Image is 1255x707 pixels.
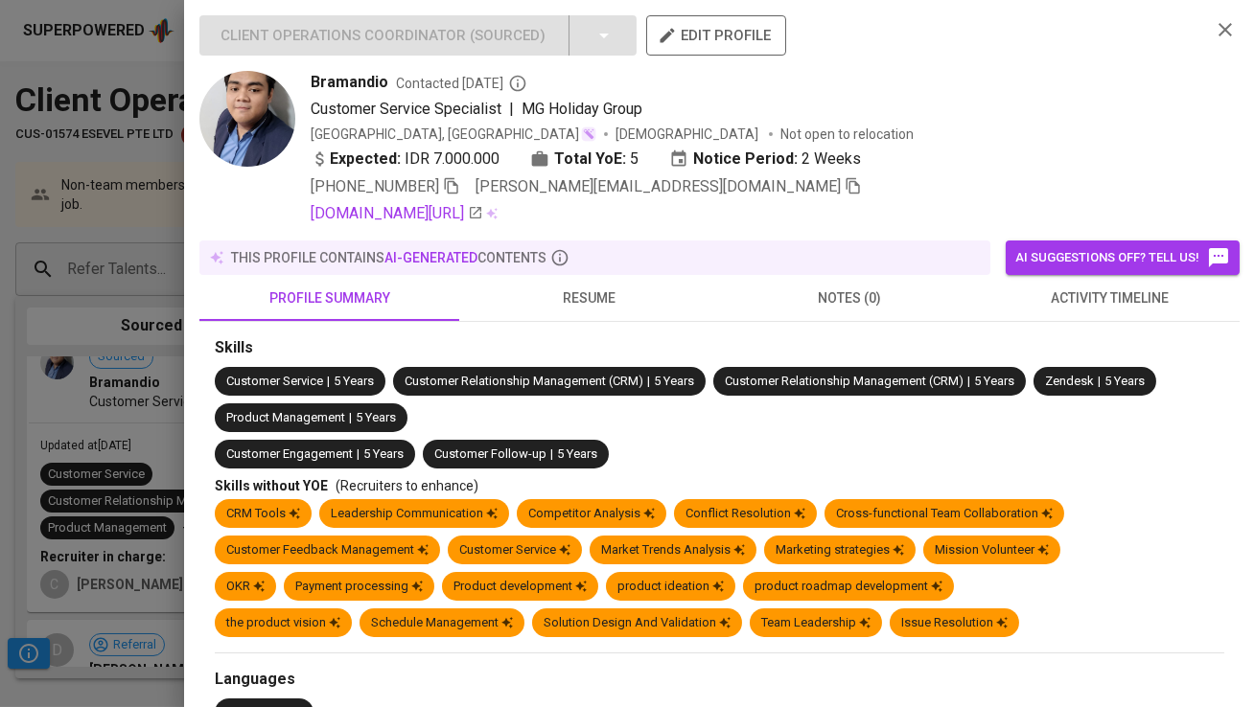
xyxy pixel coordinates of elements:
span: 5 Years [334,374,374,388]
span: 5 Years [356,410,396,424]
div: Customer Service [459,541,570,559]
span: [PERSON_NAME][EMAIL_ADDRESS][DOMAIN_NAME] [476,177,841,195]
div: 2 Weeks [669,148,861,171]
div: Cross-functional Team Collaboration [836,505,1053,523]
div: [GEOGRAPHIC_DATA], [GEOGRAPHIC_DATA] [311,125,596,144]
div: Payment processing [295,578,423,596]
span: 5 Years [974,374,1014,388]
span: (Recruiters to enhance) [336,478,478,493]
span: | [509,98,514,121]
span: AI-generated [384,250,477,265]
span: [PHONE_NUMBER] [311,177,439,195]
div: CRM Tools [226,505,300,523]
div: Market Trends Analysis [601,541,745,559]
span: | [357,445,360,464]
button: AI suggestions off? Tell us! [1006,240,1240,275]
div: product ideation [617,578,724,596]
div: Schedule Management [371,614,513,632]
span: | [1098,373,1101,391]
span: | [550,445,553,464]
span: | [647,373,650,391]
span: Product Management [226,410,345,424]
b: Notice Period: [693,148,798,171]
span: 5 Years [1104,374,1145,388]
img: magic_wand.svg [581,126,596,142]
div: Issue Resolution [901,614,1008,632]
div: Skills [215,337,1224,359]
span: MG Holiday Group [522,100,642,118]
div: product roadmap development [755,578,942,596]
span: | [327,373,330,391]
div: IDR 7.000.000 [311,148,500,171]
span: Customer Follow-up [434,446,546,461]
span: Zendesk [1045,374,1094,388]
div: Team Leadership [761,614,871,632]
img: 0d3e9f04eb2c6a45993771b2cd1f3759.jpg [199,71,295,167]
div: Mission Volunteer [935,541,1049,559]
span: Customer Service [226,374,323,388]
span: [DEMOGRAPHIC_DATA] [616,125,761,144]
div: Customer Feedback Management [226,541,429,559]
span: Customer Engagement [226,446,353,461]
a: [DOMAIN_NAME][URL] [311,202,483,225]
span: Customer Service Specialist [311,100,501,118]
b: Expected: [330,148,401,171]
span: Bramandio [311,71,388,94]
span: | [967,373,970,391]
span: 5 Years [557,446,597,461]
span: resume [471,286,708,310]
span: Customer Relationship Management (CRM) [725,374,964,388]
span: Skills without YOE [215,478,328,493]
span: profile summary [211,286,448,310]
div: Conflict Resolution [686,505,805,523]
span: notes (0) [732,286,968,310]
b: Total YoE: [554,148,626,171]
div: Solution Design And Validation [544,614,731,632]
span: edit profile [662,23,771,48]
span: 5 Years [363,446,404,461]
span: AI suggestions off? Tell us! [1015,246,1230,269]
span: Customer Relationship Management (CRM) [405,374,643,388]
a: edit profile [646,27,786,42]
div: Leadership Communication [331,505,498,523]
p: this profile contains contents [231,248,546,267]
span: 5 [630,148,639,171]
div: the product vision [226,614,340,632]
div: Product development [453,578,587,596]
span: 5 Years [654,374,694,388]
span: activity timeline [991,286,1228,310]
svg: By Batam recruiter [508,74,527,93]
button: edit profile [646,15,786,56]
div: Competitor Analysis [528,505,655,523]
div: OKR [226,578,265,596]
div: Marketing strategies [776,541,904,559]
span: | [349,409,352,427]
p: Not open to relocation [780,125,914,144]
div: Languages [215,669,1224,691]
span: Contacted [DATE] [396,74,527,93]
